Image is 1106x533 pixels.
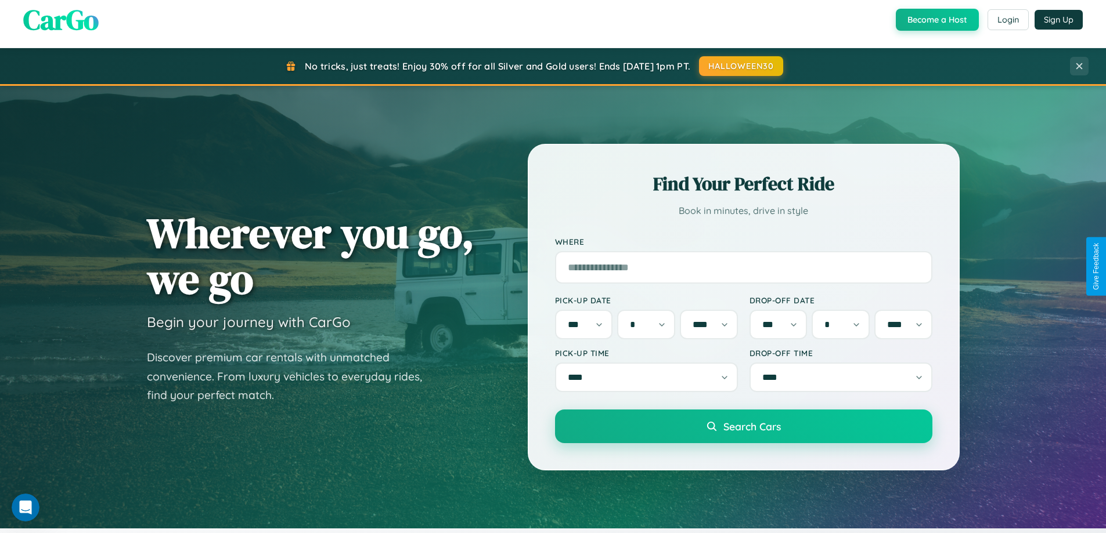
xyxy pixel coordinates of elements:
label: Drop-off Time [750,348,932,358]
button: HALLOWEEN30 [699,56,783,76]
iframe: Intercom live chat [12,494,39,521]
p: Book in minutes, drive in style [555,202,932,219]
button: Search Cars [555,409,932,443]
button: Sign Up [1035,10,1083,30]
button: Login [988,9,1029,30]
label: Pick-up Date [555,295,738,305]
span: CarGo [23,1,99,39]
label: Drop-off Date [750,295,932,305]
p: Discover premium car rentals with unmatched convenience. From luxury vehicles to everyday rides, ... [147,348,437,405]
h1: Wherever you go, we go [147,210,474,302]
span: Search Cars [723,420,781,433]
button: Become a Host [896,9,979,31]
label: Where [555,237,932,246]
label: Pick-up Time [555,348,738,358]
span: No tricks, just treats! Enjoy 30% off for all Silver and Gold users! Ends [DATE] 1pm PT. [305,60,690,72]
h2: Find Your Perfect Ride [555,171,932,197]
div: Give Feedback [1092,243,1100,290]
h3: Begin your journey with CarGo [147,313,351,331]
